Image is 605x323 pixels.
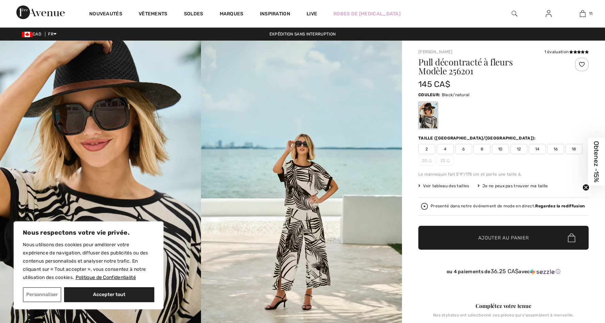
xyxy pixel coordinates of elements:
div: Nous respectons votre vie privée. [14,221,164,309]
span: 10 [492,144,509,154]
a: Live [307,10,317,17]
span: 14 [529,144,546,154]
div: Taille ([GEOGRAPHIC_DATA]/[GEOGRAPHIC_DATA]): [418,135,537,141]
span: 6 [455,144,472,154]
a: 11 [566,10,599,18]
span: Inspiration [260,11,290,18]
span: 12 [510,144,527,154]
img: Mes infos [546,10,552,18]
span: 36.25 CA$ [491,268,519,275]
h1: Pull décontracté à fleurs Modèle 256201 [418,58,560,75]
img: Canadian Dollar [22,32,33,37]
a: Nouveautés [89,11,122,18]
span: Couleur: [418,92,440,97]
span: 16 [547,144,564,154]
div: Nos stylistes ont sélectionné ces pièces qui s'assemblent à merveille. [418,313,589,323]
span: 11 [589,11,593,17]
a: Se connecter [540,10,557,18]
span: 2 [418,144,435,154]
img: ring-m.svg [429,159,432,162]
span: 20 [418,156,435,166]
strong: Regardez la rediffusion [535,204,585,208]
a: Robes de [MEDICAL_DATA] [333,10,401,17]
img: Bag.svg [568,233,575,242]
a: Marques [220,11,244,18]
span: Black/natural [442,92,470,97]
a: Soldes [184,11,203,18]
p: Nous respectons votre vie privée. [23,229,154,237]
span: Ajouter au panier [478,234,529,241]
span: 18 [565,144,583,154]
a: [PERSON_NAME] [418,49,452,54]
button: Personnaliser [23,287,61,302]
div: ou 4 paiements de avec [418,268,589,275]
img: Regardez la rediffusion [421,203,428,210]
div: Obtenez -15%Close teaser [588,138,605,185]
a: Politique de Confidentialité [75,274,136,281]
div: ou 4 paiements de36.25 CA$avecSezzle Cliquez pour en savoir plus sur Sezzle [418,268,589,277]
img: ring-m.svg [447,159,450,162]
span: 22 [437,156,454,166]
span: CAD [22,32,44,36]
div: Je ne peux pas trouver ma taille [478,183,548,189]
span: 8 [474,144,491,154]
span: FR [48,32,57,36]
a: Vêtements [139,11,168,18]
img: Mon panier [580,10,586,18]
div: Black/natural [419,103,437,128]
button: Accepter tout [64,287,154,302]
img: 1ère Avenue [16,5,65,19]
iframe: Ouvre un widget dans lequel vous pouvez trouver plus d’informations [561,272,598,289]
div: Le mannequin fait 5'9"/175 cm et porte une taille 6. [418,171,589,177]
img: Sezzle [530,269,555,275]
p: Nous utilisons des cookies pour améliorer votre expérience de navigation, diffuser des publicités... [23,241,154,282]
button: Close teaser [583,184,589,191]
span: Obtenez -15% [593,141,601,182]
div: Complétez votre tenue [418,302,589,310]
img: recherche [512,10,517,18]
div: Presenté dans notre événement de mode en direct. [431,204,585,208]
button: Ajouter au panier [418,226,589,250]
span: Voir tableau des tailles [418,183,469,189]
span: 4 [437,144,454,154]
div: 1 évaluation [544,49,589,55]
span: 145 CA$ [418,79,450,89]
